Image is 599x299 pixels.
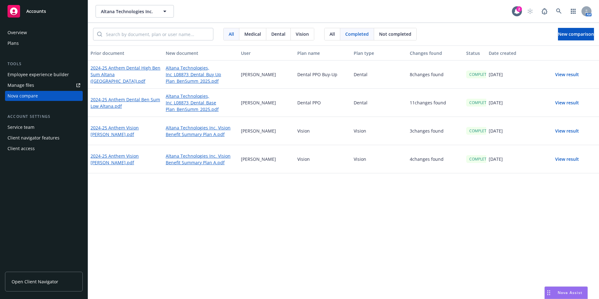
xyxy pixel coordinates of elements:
[351,117,408,145] div: Vision
[558,28,594,40] button: New comparison
[489,156,503,162] p: [DATE]
[12,278,58,285] span: Open Client Navigator
[238,45,295,60] button: User
[97,32,102,37] svg: Search
[330,31,335,37] span: All
[5,133,83,143] a: Client navigator features
[489,128,503,134] p: [DATE]
[8,144,35,154] div: Client access
[91,153,161,166] a: 2024-25 Anthem Vision [PERSON_NAME].pdf
[379,31,411,37] span: Not completed
[351,45,408,60] button: Plan type
[166,93,236,113] a: Altana Technologies, Inc_L08873_Dental_Base Plan_BenSumm_2025.pdf
[489,50,540,56] div: Date created
[558,290,582,295] span: Nova Assist
[466,50,484,56] div: Status
[88,45,163,60] button: Prior document
[166,50,236,56] div: New document
[5,91,83,101] a: Nova compare
[5,61,83,67] div: Tools
[244,31,261,37] span: Medical
[545,68,589,81] button: View result
[91,96,161,109] a: 2024-25 Anthem Dental Ben Sum Low Altana.pdf
[91,50,161,56] div: Prior document
[553,5,565,18] a: Search
[8,91,38,101] div: Nova compare
[5,80,83,90] a: Manage files
[351,89,408,117] div: Dental
[544,286,588,299] button: Nova Assist
[297,50,349,56] div: Plan name
[5,70,83,80] a: Employee experience builder
[516,6,522,12] div: 2
[410,128,444,134] p: 3 changes found
[567,5,580,18] a: Switch app
[271,31,285,37] span: Dental
[345,31,369,37] span: Completed
[5,122,83,132] a: Service team
[295,60,351,89] div: Dental PPO Buy-Up
[466,99,495,107] div: COMPLETED
[8,80,34,90] div: Manage files
[545,97,589,109] button: View result
[5,113,83,120] div: Account settings
[410,156,444,162] p: 4 changes found
[466,71,495,78] div: COMPLETED
[91,65,161,84] a: 2024-25 Anthem Dental High Ben Sum Altana ([GEOGRAPHIC_DATA]).pdf
[489,99,503,106] p: [DATE]
[166,124,236,138] a: Altana Technologies Inc. Vision Benefit Summary Plan A.pdf
[5,28,83,38] a: Overview
[466,155,495,163] div: COMPLETED
[241,99,276,106] p: [PERSON_NAME]
[91,124,161,138] a: 2024-25 Anthem Vision [PERSON_NAME].pdf
[5,144,83,154] a: Client access
[229,31,234,37] span: All
[545,153,589,165] button: View result
[410,71,444,78] p: 8 changes found
[96,5,174,18] button: Altana Technologies Inc.
[545,287,553,299] div: Drag to move
[466,127,495,135] div: COMPLETED
[410,99,446,106] p: 11 changes found
[354,50,405,56] div: Plan type
[295,89,351,117] div: Dental PPO
[163,45,238,60] button: New document
[241,128,276,134] p: [PERSON_NAME]
[8,28,27,38] div: Overview
[545,125,589,137] button: View result
[8,70,69,80] div: Employee experience builder
[524,5,536,18] a: Start snowing
[538,5,551,18] a: Report a Bug
[5,3,83,20] a: Accounts
[351,145,408,173] div: Vision
[295,45,351,60] button: Plan name
[295,145,351,173] div: Vision
[351,60,408,89] div: Dental
[241,50,292,56] div: User
[241,156,276,162] p: [PERSON_NAME]
[102,28,213,40] input: Search by document, plan or user name...
[295,117,351,145] div: Vision
[296,31,309,37] span: Vision
[407,45,464,60] button: Changes found
[8,122,34,132] div: Service team
[166,65,236,84] a: Altana Technologies, Inc_L08873_Dental_Buy Up Plan_BenSumm_2025.pdf
[101,8,155,15] span: Altana Technologies Inc.
[166,153,236,166] a: Altana Technologies Inc. Vision Benefit Summary Plan A.pdf
[464,45,486,60] button: Status
[558,31,594,37] span: New comparison
[241,71,276,78] p: [PERSON_NAME]
[26,9,46,14] span: Accounts
[410,50,461,56] div: Changes found
[486,45,543,60] button: Date created
[8,38,19,48] div: Plans
[5,38,83,48] a: Plans
[8,133,60,143] div: Client navigator features
[489,71,503,78] p: [DATE]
